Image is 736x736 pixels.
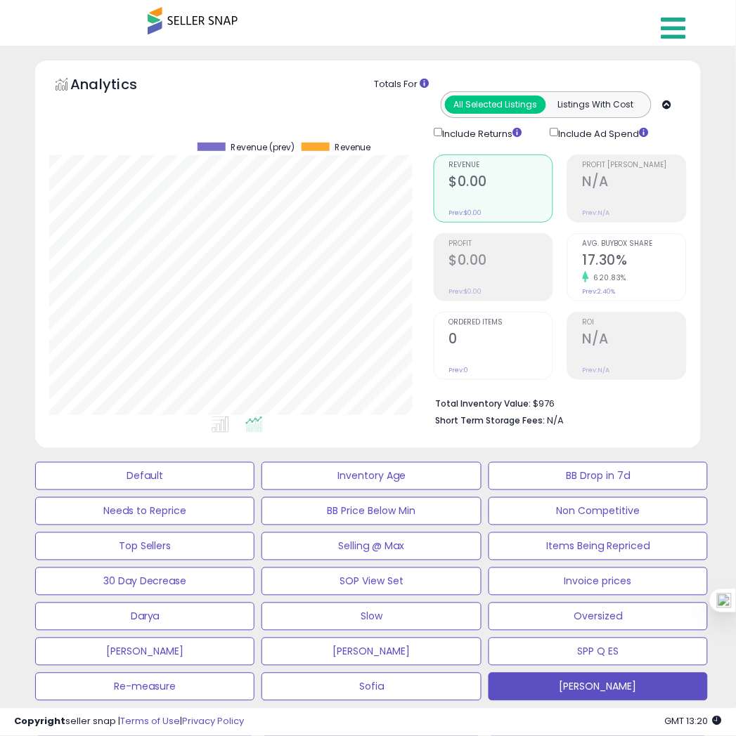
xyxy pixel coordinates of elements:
[489,603,708,631] button: Oversized
[436,394,676,411] li: $976
[120,715,180,728] a: Terms of Use
[35,497,254,525] button: Needs to Reprice
[262,532,481,560] button: Selling @ Max
[262,567,481,596] button: SOP View Set
[589,272,627,283] small: 620.83%
[35,673,254,701] button: Re-measure
[489,673,708,701] button: [PERSON_NAME]
[449,162,553,169] span: Revenue
[262,462,481,490] button: Inventory Age
[717,593,732,608] img: one_i.png
[489,638,708,666] button: SPP Q ES
[583,319,686,327] span: ROI
[489,497,708,525] button: Non Competitive
[489,462,708,490] button: BB Drop in 7d
[583,366,610,374] small: Prev: N/A
[583,287,616,296] small: Prev: 2.40%
[449,319,553,327] span: Ordered Items
[35,532,254,560] button: Top Sellers
[583,240,686,248] span: Avg. Buybox Share
[262,497,481,525] button: BB Price Below Min
[14,716,244,729] div: seller snap | |
[35,567,254,596] button: 30 Day Decrease
[436,414,545,426] b: Short Term Storage Fees:
[449,173,553,192] h2: $0.00
[35,603,254,631] button: Darya
[449,366,469,374] small: Prev: 0
[35,462,254,490] button: Default
[262,673,481,701] button: Sofia
[449,331,553,350] h2: 0
[583,252,686,271] h2: 17.30%
[583,209,610,217] small: Prev: N/A
[583,331,686,350] h2: N/A
[545,96,647,114] button: Listings With Cost
[374,78,690,91] div: Totals For
[262,603,481,631] button: Slow
[489,532,708,560] button: Items Being Repriced
[231,143,295,152] span: Revenue (prev)
[583,173,686,192] h2: N/A
[583,162,686,169] span: Profit [PERSON_NAME]
[449,209,482,217] small: Prev: $0.00
[445,96,546,114] button: All Selected Listings
[539,125,671,140] div: Include Ad Spend
[70,74,164,98] h5: Analytics
[14,715,65,728] strong: Copyright
[449,287,482,296] small: Prev: $0.00
[665,715,722,728] span: 2025-10-9 13:20 GMT
[436,397,531,409] b: Total Inventory Value:
[449,240,553,248] span: Profit
[449,252,553,271] h2: $0.00
[423,125,539,140] div: Include Returns
[335,143,371,152] span: Revenue
[262,638,481,666] button: [PERSON_NAME]
[489,567,708,596] button: Invoice prices
[35,638,254,666] button: [PERSON_NAME]
[548,414,564,427] span: N/A
[182,715,244,728] a: Privacy Policy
